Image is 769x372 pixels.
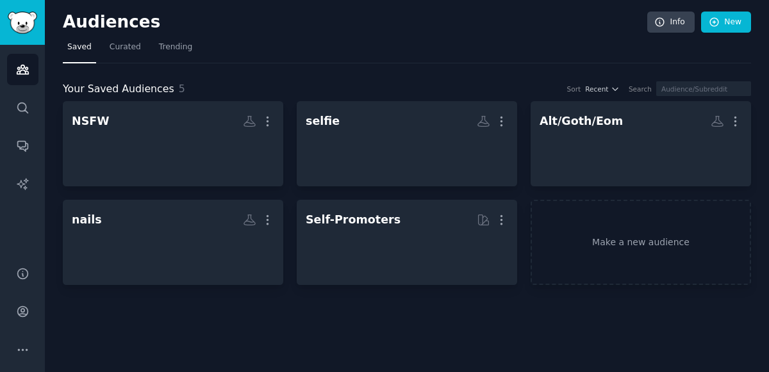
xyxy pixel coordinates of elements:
div: nails [72,212,102,228]
input: Audience/Subreddit [656,81,751,96]
span: 5 [179,83,185,95]
div: Sort [567,85,581,93]
div: Search [629,85,652,93]
span: Curated [110,42,141,53]
img: GummySearch logo [8,12,37,34]
a: Make a new audience [531,200,751,285]
span: Saved [67,42,92,53]
span: Trending [159,42,192,53]
a: Info [647,12,695,33]
a: Curated [105,37,145,63]
span: Your Saved Audiences [63,81,174,97]
div: Alt/Goth/Eom [540,113,623,129]
button: Recent [585,85,620,93]
h2: Audiences [63,12,647,33]
div: selfie [306,113,340,129]
a: selfie [297,101,517,186]
a: nails [63,200,283,285]
div: NSFW [72,113,110,129]
a: NSFW [63,101,283,186]
div: Self-Promoters [306,212,401,228]
a: Self-Promoters [297,200,517,285]
a: Alt/Goth/Eom [531,101,751,186]
a: New [701,12,751,33]
a: Trending [154,37,197,63]
a: Saved [63,37,96,63]
span: Recent [585,85,608,93]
